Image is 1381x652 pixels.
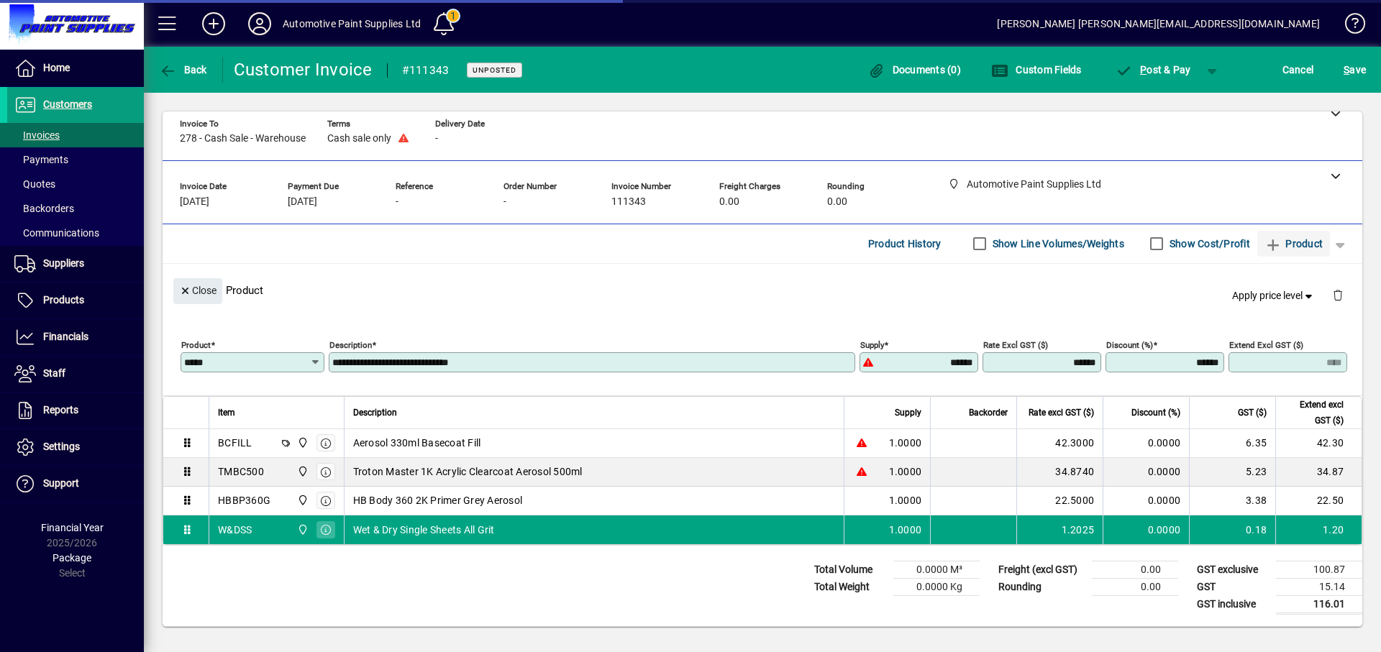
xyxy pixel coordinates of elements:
span: Quotes [14,178,55,190]
span: 111343 [611,196,646,208]
td: 0.00 [1092,561,1178,578]
button: Apply price level [1226,283,1321,308]
div: Automotive Paint Supplies Ltd [283,12,421,35]
span: Troton Master 1K Acrylic Clearcoat Aerosol 500ml [353,464,583,479]
mat-label: Discount (%) [1106,339,1153,349]
span: P [1140,64,1147,75]
button: Back [155,57,211,83]
span: Backorders [14,203,74,214]
span: Communications [14,227,99,239]
div: BCFILL [218,436,252,450]
span: 0.00 [827,196,847,208]
a: Communications [7,221,144,245]
span: Package [53,552,91,564]
span: S [1344,64,1349,75]
a: Home [7,50,144,86]
td: 0.18 [1189,515,1275,544]
span: [DATE] [288,196,317,208]
a: Payments [7,147,144,172]
span: - [503,196,506,208]
a: Staff [7,356,144,392]
button: Product [1257,231,1330,257]
button: Custom Fields [988,57,1085,83]
button: Cancel [1279,57,1318,83]
div: 34.8740 [1026,464,1094,479]
app-page-header-button: Delete [1321,288,1355,301]
span: GST ($) [1238,405,1267,421]
span: Products [43,294,84,306]
td: 0.0000 Kg [893,578,980,595]
td: 22.50 [1275,487,1362,515]
td: 1.20 [1275,515,1362,544]
td: 5.23 [1189,458,1275,487]
span: ave [1344,58,1366,81]
div: 1.2025 [1026,523,1094,537]
a: Suppliers [7,246,144,282]
td: Total Weight [807,578,893,595]
div: HBBP360G [218,493,270,508]
span: Product History [868,232,942,255]
div: Customer Invoice [234,58,373,81]
a: Settings [7,429,144,465]
span: Discount (%) [1131,405,1180,421]
div: 22.5000 [1026,493,1094,508]
span: Support [43,477,79,489]
label: Show Line Volumes/Weights [990,237,1124,251]
a: Reports [7,392,144,428]
mat-label: Product [181,339,211,349]
td: GST [1190,578,1276,595]
td: 0.0000 [1103,429,1189,458]
div: [PERSON_NAME] [PERSON_NAME][EMAIL_ADDRESS][DOMAIN_NAME] [997,12,1320,35]
td: 0.0000 M³ [893,561,980,578]
span: Suppliers [43,257,84,269]
app-page-header-button: Back [144,57,223,83]
td: GST inclusive [1190,595,1276,613]
div: W&DSS [218,523,252,537]
td: 0.0000 [1103,487,1189,515]
span: Cash sale only [327,133,391,144]
button: Add [191,11,237,37]
td: 0.00 [1092,578,1178,595]
app-page-header-button: Close [170,284,226,297]
span: Payments [14,154,68,165]
span: 0.00 [719,196,739,208]
a: Financials [7,319,144,355]
span: 1.0000 [889,493,922,508]
span: 278 - Cash Sale - Warehouse [180,133,306,144]
span: Reports [43,404,78,415]
button: Post & Pay [1108,57,1198,83]
td: 3.38 [1189,487,1275,515]
span: Extend excl GST ($) [1285,397,1344,428]
mat-label: Extend excl GST ($) [1229,339,1303,349]
td: Freight (excl GST) [991,561,1092,578]
span: - [435,133,438,144]
span: Apply price level [1232,288,1316,303]
span: Automotive Paint Supplies Ltd [293,522,310,538]
a: Products [7,283,144,318]
td: 34.87 [1275,458,1362,487]
span: 1.0000 [889,436,922,450]
td: 100.87 [1276,561,1362,578]
span: Description [353,405,397,421]
td: 116.01 [1276,595,1362,613]
span: Customers [43,98,92,110]
span: Invoices [14,129,60,141]
button: Save [1340,57,1369,83]
button: Delete [1321,278,1355,313]
a: Support [7,466,144,502]
span: Custom Fields [991,64,1082,75]
td: 15.14 [1276,578,1362,595]
span: Unposted [473,65,516,75]
span: - [396,196,398,208]
span: Product [1264,232,1323,255]
span: Cancel [1282,58,1314,81]
button: Close [173,278,222,304]
a: Knowledge Base [1334,3,1363,50]
button: Profile [237,11,283,37]
span: Home [43,62,70,73]
span: HB Body 360 2K Primer Grey Aerosol [353,493,523,508]
div: #111343 [402,59,450,82]
span: Automotive Paint Supplies Ltd [293,464,310,479]
span: Supply [895,405,921,421]
span: Close [179,279,217,303]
